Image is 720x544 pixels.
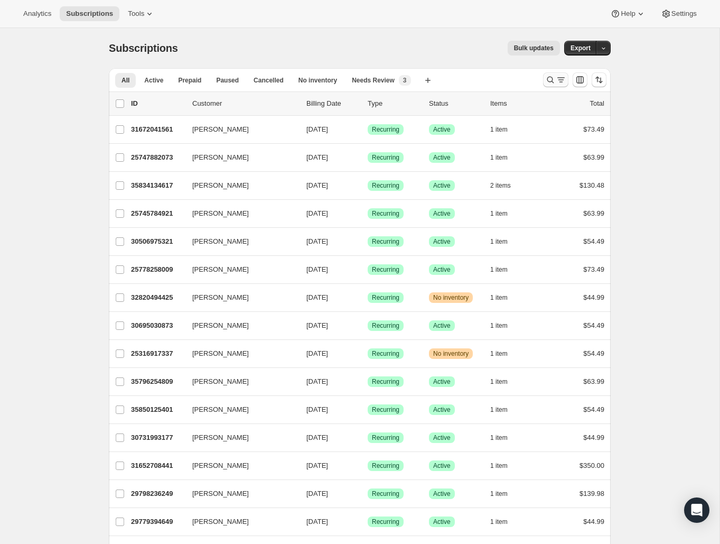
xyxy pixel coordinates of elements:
span: 1 item [490,153,508,162]
span: Settings [671,10,697,18]
span: Active [433,377,451,386]
div: 30506975321[PERSON_NAME][DATE]SuccessRecurringSuccessActive1 item$54.49 [131,234,604,249]
p: 25747882073 [131,152,184,163]
button: [PERSON_NAME] [186,121,292,138]
span: Recurring [372,405,399,414]
span: $63.99 [583,153,604,161]
span: [DATE] [306,181,328,189]
span: Active [433,237,451,246]
p: Billing Date [306,98,359,109]
span: 3 [403,76,407,85]
span: [PERSON_NAME] [192,124,249,135]
p: 29779394649 [131,517,184,527]
p: Status [429,98,482,109]
span: Active [433,125,451,134]
span: Active [433,265,451,274]
div: 35850125401[PERSON_NAME][DATE]SuccessRecurringSuccessActive1 item$54.49 [131,402,604,417]
span: Recurring [372,153,399,162]
p: Total [590,98,604,109]
p: 30695030873 [131,320,184,331]
span: 1 item [490,349,508,358]
span: [DATE] [306,125,328,133]
span: No inventory [433,349,469,358]
button: [PERSON_NAME] [186,233,292,250]
span: $44.99 [583,293,604,301]
span: [PERSON_NAME] [192,404,249,415]
button: [PERSON_NAME] [186,485,292,502]
span: [PERSON_NAME] [192,432,249,443]
span: [PERSON_NAME] [192,348,249,359]
div: 30731993177[PERSON_NAME][DATE]SuccessRecurringSuccessActive1 item$44.99 [131,430,604,445]
button: [PERSON_NAME] [186,401,292,418]
p: 35796254809 [131,376,184,387]
button: 1 item [490,430,519,445]
span: $73.49 [583,265,604,273]
span: Active [433,462,451,470]
span: 1 item [490,293,508,302]
span: [DATE] [306,377,328,385]
span: $54.49 [583,237,604,245]
span: Active [433,153,451,162]
span: [PERSON_NAME] [192,376,249,387]
p: 35834134617 [131,180,184,191]
span: Paused [216,76,239,85]
span: Active [433,518,451,526]
span: 1 item [490,237,508,246]
span: 1 item [490,434,508,442]
span: Recurring [372,265,399,274]
div: 32820494425[PERSON_NAME][DATE]SuccessRecurringWarningNo inventory1 item$44.99 [131,290,604,305]
span: [DATE] [306,153,328,161]
span: $63.99 [583,209,604,217]
div: 31672041561[PERSON_NAME][DATE]SuccessRecurringSuccessActive1 item$73.49 [131,122,604,137]
button: 1 item [490,318,519,333]
span: $54.49 [583,321,604,329]
div: 25778258009[PERSON_NAME][DATE]SuccessRecurringSuccessActive1 item$73.49 [131,262,604,277]
span: Recurring [372,349,399,358]
div: 31652708441[PERSON_NAME][DATE]SuccessRecurringSuccessActive1 item$350.00 [131,458,604,473]
span: [PERSON_NAME] [192,517,249,527]
span: Cancelled [254,76,284,85]
p: ID [131,98,184,109]
button: [PERSON_NAME] [186,345,292,362]
span: Prepaid [178,76,201,85]
span: [DATE] [306,321,328,329]
span: Analytics [23,10,51,18]
div: Open Intercom Messenger [684,497,709,523]
span: [PERSON_NAME] [192,208,249,219]
p: 35850125401 [131,404,184,415]
button: 2 items [490,178,522,193]
span: [DATE] [306,434,328,441]
button: Tools [121,6,161,21]
button: [PERSON_NAME] [186,317,292,334]
button: 1 item [490,122,519,137]
button: 1 item [490,262,519,277]
p: 32820494425 [131,292,184,303]
span: 1 item [490,321,508,330]
button: [PERSON_NAME] [186,457,292,474]
span: Export [571,44,591,52]
button: Create new view [419,73,436,88]
p: 31652708441 [131,460,184,471]
span: 1 item [490,377,508,386]
span: [PERSON_NAME] [192,488,249,499]
button: [PERSON_NAME] [186,373,292,390]
button: [PERSON_NAME] [186,205,292,222]
span: Needs Review [352,76,395,85]
p: 31672041561 [131,124,184,135]
p: 25745784921 [131,208,184,219]
span: Active [433,434,451,442]
span: Subscriptions [109,42,178,54]
span: 1 item [490,405,508,414]
span: Subscriptions [66,10,113,18]
span: 1 item [490,518,508,526]
p: 29798236249 [131,488,184,499]
span: 1 item [490,125,508,134]
span: [DATE] [306,209,328,217]
span: Active [433,209,451,218]
span: [DATE] [306,462,328,469]
span: Active [433,321,451,330]
span: Recurring [372,321,399,330]
span: [PERSON_NAME] [192,152,249,163]
span: Active [144,76,163,85]
span: [DATE] [306,518,328,525]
